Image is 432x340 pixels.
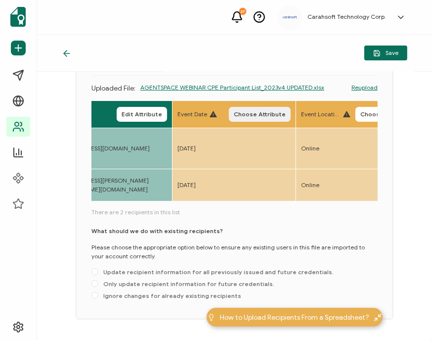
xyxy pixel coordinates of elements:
span: There are 2 recipients in this list. [91,208,378,217]
span: Update recipient information for all previously issued and future credentials. [98,268,334,276]
div: 27 [239,8,246,15]
button: Choose Attribute [229,107,291,122]
button: Save [364,46,407,60]
button: Edit Attribute [117,107,167,122]
td: Online [296,169,422,201]
p: What should we do with existing recipients? [91,227,223,236]
span: AGENTSPACE WEBINAR CPE Participant List_2023v4 UPDATED.xlsx [140,83,324,108]
img: minimize-icon.svg [374,314,382,321]
span: Save [373,49,398,57]
img: a9ee5910-6a38-4b3f-8289-cffb42fa798b.svg [283,16,298,19]
td: Online [296,128,422,169]
td: [DATE] [172,128,296,169]
img: sertifier-logomark-colored.svg [10,7,26,27]
span: Choose Attribute [234,111,286,117]
p: Uploaded File: [91,83,135,96]
td: [EMAIL_ADDRESS][DOMAIN_NAME] [48,128,172,169]
span: Choose Attribute [360,111,412,117]
span: Ignore changes for already existing recipients [98,292,241,299]
span: Event Date [177,110,207,119]
a: Reupload [351,83,378,92]
td: [DATE] [172,169,296,201]
span: Only update recipient information for future credentials. [98,280,274,288]
p: Please choose the appropriate option below to ensure any existing users in this file are imported... [91,243,378,261]
span: Edit Attribute [122,111,162,117]
span: Event Location [301,110,341,119]
td: [EMAIL_ADDRESS][PERSON_NAME][PERSON_NAME][DOMAIN_NAME] [48,169,172,201]
iframe: Chat Widget [383,292,432,340]
span: How to Upload Recipients From a Spreadsheet? [220,312,369,323]
button: Choose Attribute [355,107,417,122]
h5: Carahsoft Technology Corp. [307,13,386,20]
